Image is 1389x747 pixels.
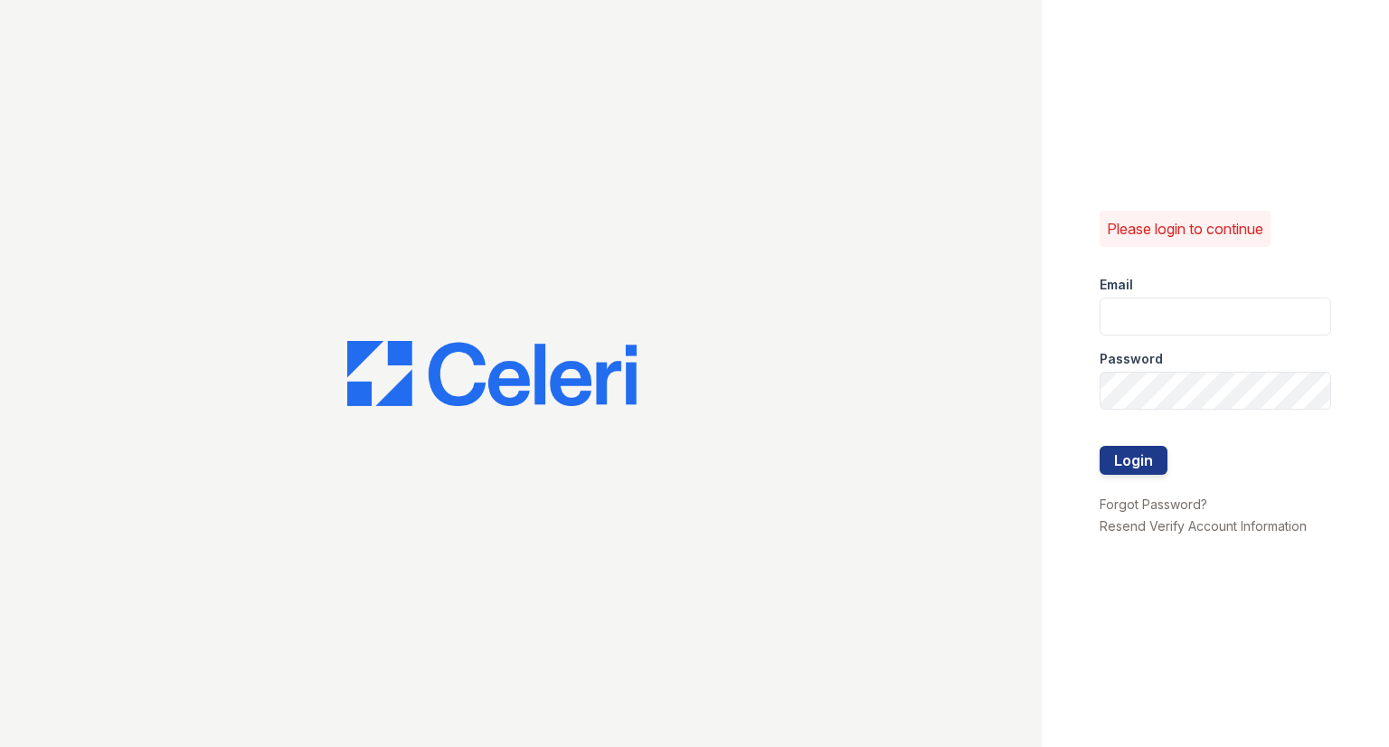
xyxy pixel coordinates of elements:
label: Email [1100,276,1133,294]
button: Login [1100,446,1167,475]
a: Forgot Password? [1100,496,1207,512]
label: Password [1100,350,1163,368]
p: Please login to continue [1107,218,1263,240]
a: Resend Verify Account Information [1100,518,1307,534]
img: CE_Logo_Blue-a8612792a0a2168367f1c8372b55b34899dd931a85d93a1a3d3e32e68fde9ad4.png [347,341,637,406]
